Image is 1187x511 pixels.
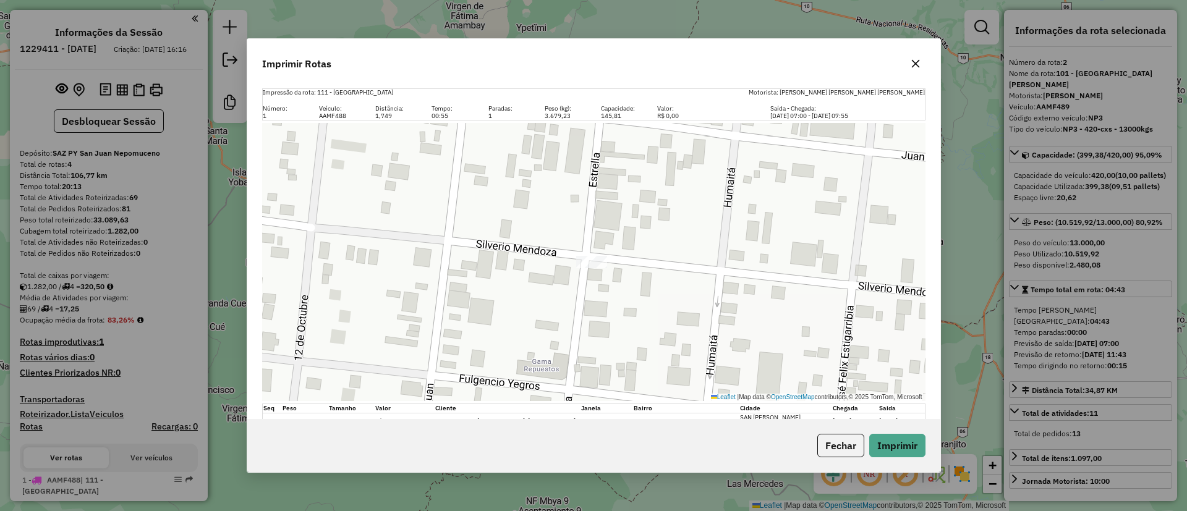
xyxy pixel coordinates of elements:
[593,89,932,96] div: Motorista: [PERSON_NAME] [PERSON_NAME] [PERSON_NAME]
[375,413,434,430] td: R$ 0,00
[262,413,282,430] td: 1
[738,394,739,400] span: |
[481,112,537,120] div: 1
[255,105,312,112] div: Número:
[328,413,375,430] td: 145,81
[312,105,368,112] div: Veículo:
[771,394,815,400] a: OpenStreetMap
[424,105,480,112] div: Tempo:
[593,112,650,120] div: 145,81
[581,404,634,413] th: Janela
[879,413,925,430] td: [DATE] 07:52
[368,112,424,120] div: 1,749
[262,56,331,71] span: Imprimir Rotas
[368,105,424,112] div: Distância:
[435,413,581,430] td: 0000461214 - [PERSON_NAME], [PERSON_NAME]
[633,404,739,413] th: Bairro
[593,105,650,112] div: Capacidade:
[312,112,368,120] div: AAMF488
[739,404,832,413] th: Cidade
[262,404,282,413] th: Seq
[708,394,925,401] div: Map data © contributors,© 2025 TomTom, Microsoft
[711,394,736,400] a: Leaflet
[817,434,864,457] button: Fechar
[650,105,763,112] div: Valor:
[282,404,328,413] th: Peso
[581,413,634,430] td: 00:00 - 23:59
[255,89,594,96] div: Impressão da rota: 111 - [GEOGRAPHIC_DATA]
[375,404,434,413] th: Valor
[879,404,925,413] th: Saida
[424,112,480,120] div: 00:55
[763,105,876,112] div: Saída - Chegada:
[740,413,801,429] span: SAN [PERSON_NAME] [PERSON_NAME]
[435,404,581,413] th: Cliente
[255,112,312,120] div: 1
[832,413,879,430] td: [DATE] 07:03
[537,105,593,112] div: Peso (kg):
[650,112,763,120] div: R$ 0,00
[763,112,876,120] div: [DATE] 07:00 - [DATE] 07:55
[481,105,537,112] div: Paradas:
[869,434,925,457] button: Imprimir
[832,404,879,413] th: Chegada
[328,404,375,413] th: Tamanho
[282,413,328,430] td: 3.679,23
[537,112,593,120] div: 3.679,23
